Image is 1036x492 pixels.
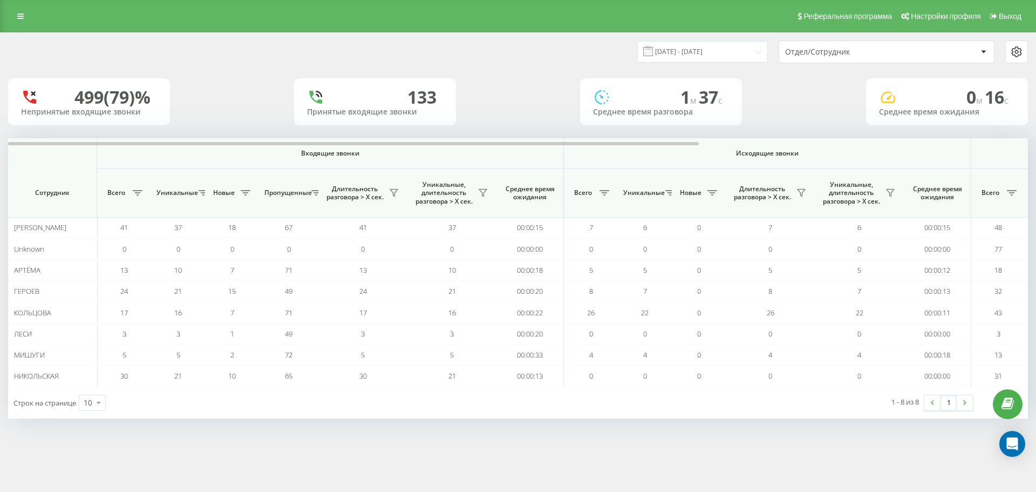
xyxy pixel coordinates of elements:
[857,223,861,232] span: 6
[857,286,861,296] span: 7
[230,329,234,339] span: 1
[904,366,971,387] td: 00:00:00
[589,371,593,381] span: 0
[997,329,1000,339] span: 3
[174,265,182,275] span: 10
[496,217,564,238] td: 00:00:15
[125,149,535,158] span: Входящие звонки
[120,286,128,296] span: 24
[966,85,985,109] span: 0
[230,265,234,275] span: 7
[120,308,128,318] span: 17
[994,286,1002,296] span: 32
[14,329,32,339] span: ЛЕСИ
[176,350,180,360] span: 5
[174,286,182,296] span: 21
[413,180,475,206] span: Уникальные, длительность разговора > Х сек.
[17,188,87,197] span: Сотрудник
[680,85,699,109] span: 1
[496,302,564,323] td: 00:00:22
[496,238,564,259] td: 00:00:00
[718,95,723,106] span: c
[589,329,593,339] span: 0
[448,308,456,318] span: 16
[407,87,437,107] div: 133
[643,350,647,360] span: 4
[904,281,971,302] td: 00:00:13
[857,329,861,339] span: 0
[697,244,701,254] span: 0
[768,223,772,232] span: 7
[589,350,593,360] span: 4
[589,223,593,232] span: 7
[14,244,44,254] span: Unknown
[697,350,701,360] span: 0
[768,286,772,296] span: 8
[768,244,772,254] span: 0
[14,350,45,360] span: МИШУГИ
[593,107,729,117] div: Среднее время разговора
[450,244,454,254] span: 0
[985,85,1008,109] span: 16
[450,350,454,360] span: 5
[285,286,292,296] span: 49
[857,265,861,275] span: 5
[74,87,151,107] div: 499 (79)%
[697,265,701,275] span: 0
[785,48,914,57] div: Отдел/Сотрудник
[904,217,971,238] td: 00:00:15
[228,371,236,381] span: 10
[361,329,365,339] span: 3
[697,329,701,339] span: 0
[768,371,772,381] span: 0
[103,188,129,197] span: Всего
[857,244,861,254] span: 0
[977,188,1004,197] span: Всего
[994,308,1002,318] span: 43
[120,265,128,275] span: 13
[994,223,1002,232] span: 48
[174,371,182,381] span: 21
[230,244,234,254] span: 0
[999,431,1025,457] div: Open Intercom Messenger
[122,244,126,254] span: 0
[450,329,454,339] span: 3
[174,223,182,232] span: 37
[697,308,701,318] span: 0
[994,371,1002,381] span: 31
[879,107,1015,117] div: Среднее время ожидания
[14,223,66,232] span: [PERSON_NAME]
[228,223,236,232] span: 18
[176,329,180,339] span: 3
[994,244,1002,254] span: 77
[505,185,555,201] span: Среднее время ожидания
[324,185,386,201] span: Длительность разговора > Х сек.
[285,308,292,318] span: 71
[14,286,39,296] span: ГЕРОЕВ
[994,350,1002,360] span: 13
[210,188,237,197] span: Новые
[643,286,647,296] span: 7
[285,371,292,381] span: 65
[768,350,772,360] span: 4
[589,244,593,254] span: 0
[14,371,59,381] span: НИКОЛЬСКАЯ
[857,350,861,360] span: 4
[496,345,564,366] td: 00:00:33
[904,238,971,259] td: 00:00:00
[361,350,365,360] span: 5
[359,265,367,275] span: 13
[697,223,701,232] span: 0
[285,329,292,339] span: 49
[120,223,128,232] span: 41
[643,265,647,275] span: 5
[731,185,793,201] span: Длительность разговора > Х сек.
[940,395,957,410] a: 1
[768,265,772,275] span: 5
[911,12,981,21] span: Настройки профиля
[976,95,985,106] span: м
[285,265,292,275] span: 71
[623,188,662,197] span: Уникальные
[690,95,699,106] span: м
[156,188,195,197] span: Уникальные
